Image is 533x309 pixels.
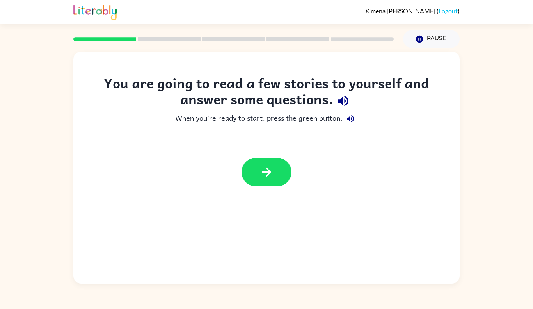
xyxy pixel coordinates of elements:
a: Logout [439,7,458,14]
span: Ximena [PERSON_NAME] [365,7,437,14]
div: When you're ready to start, press the green button. [89,111,444,127]
img: Literably [73,3,117,20]
button: Pause [403,30,460,48]
div: ( ) [365,7,460,14]
div: You are going to read a few stories to yourself and answer some questions. [89,75,444,111]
